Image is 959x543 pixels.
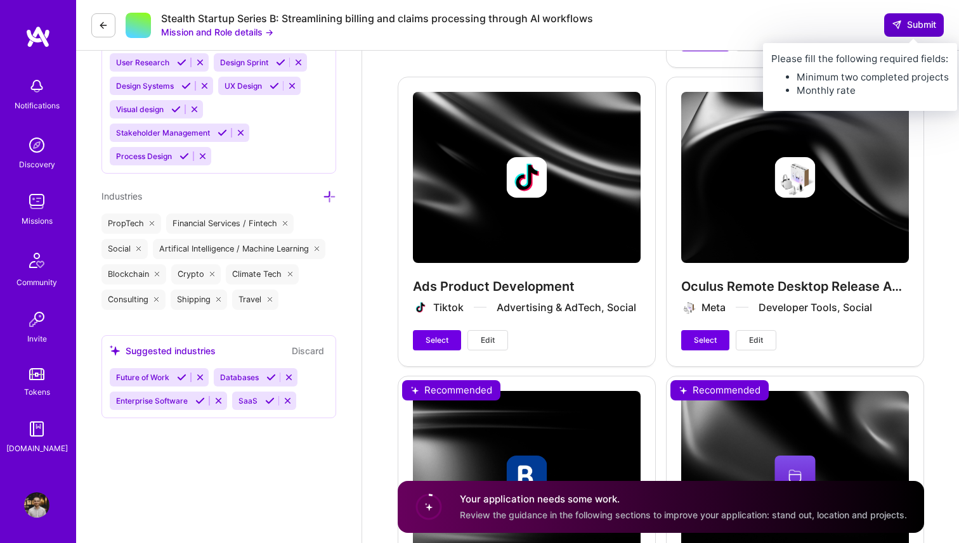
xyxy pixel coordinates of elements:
[161,25,273,39] button: Mission and Role details →
[27,332,47,345] div: Invite
[161,12,593,25] div: Stealth Startup Series B: Streamlining billing and claims processing through AI workflows
[177,58,186,67] i: Accept
[195,58,205,67] i: Reject
[116,373,169,382] span: Future of Work
[116,151,172,161] span: Process Design
[481,335,495,346] span: Edit
[98,20,108,30] i: icon LeftArrowDark
[22,245,52,276] img: Community
[181,81,191,91] i: Accept
[166,214,294,234] div: Financial Services / Fintech
[195,396,205,406] i: Accept
[136,246,141,252] i: icon Close
[267,297,272,302] i: icon Close
[198,151,207,161] i: Reject
[116,128,210,137] span: Stakeholder Management
[288,343,328,358] button: Discard
[265,396,275,406] i: Accept
[153,239,326,259] div: Artifical Intelligence / Machine Learning
[101,214,161,234] div: PropTech
[190,105,199,114] i: Reject
[150,221,155,226] i: icon Close
[177,373,186,382] i: Accept
[214,396,223,406] i: Reject
[101,191,142,201] span: Industries
[232,290,278,310] div: Travel
[220,373,259,382] span: Databases
[24,73,49,99] img: bell
[294,58,303,67] i: Reject
[171,105,181,114] i: Accept
[287,272,292,277] i: icon Close
[218,128,227,137] i: Accept
[210,272,215,277] i: icon Close
[467,330,508,350] button: Edit
[24,307,49,332] img: Invite
[24,416,49,442] img: guide book
[284,373,294,382] i: Reject
[29,368,44,380] img: tokens
[283,221,288,226] i: icon Close
[694,335,717,346] span: Select
[116,396,188,406] span: Enterprise Software
[16,276,57,289] div: Community
[101,264,166,284] div: Blockchain
[426,335,448,346] span: Select
[460,492,907,506] h4: Your application needs some work.
[154,297,159,302] i: icon Close
[110,344,216,357] div: Suggested industries
[460,509,907,520] span: Review the guidance in the following sections to improve your application: stand out, location an...
[101,239,148,259] div: Social
[22,214,53,227] div: Missions
[283,396,292,406] i: Reject
[25,25,51,48] img: logo
[24,385,50,399] div: Tokens
[736,330,776,350] button: Edit
[315,246,320,252] i: icon Close
[200,81,209,91] i: Reject
[24,189,49,214] img: teamwork
[171,290,228,310] div: Shipping
[892,20,902,30] i: icon SendLight
[116,81,174,91] span: Design Systems
[884,13,944,36] button: Submit
[6,442,68,455] div: [DOMAIN_NAME]
[266,373,276,382] i: Accept
[225,81,262,91] span: UX Design
[15,99,60,112] div: Notifications
[413,330,461,350] button: Select
[101,290,166,310] div: Consulting
[116,105,164,114] span: Visual design
[287,81,297,91] i: Reject
[21,492,53,518] a: User Avatar
[226,264,299,284] div: Climate Tech
[681,330,729,350] button: Select
[179,151,189,161] i: Accept
[171,264,221,284] div: Crypto
[216,297,221,302] i: icon Close
[155,272,160,277] i: icon Close
[110,345,121,356] i: icon SuggestedTeams
[116,58,169,67] span: User Research
[238,396,258,406] span: SaaS
[195,373,205,382] i: Reject
[220,58,268,67] span: Design Sprint
[276,58,285,67] i: Accept
[19,158,55,171] div: Discovery
[236,128,245,137] i: Reject
[270,81,279,91] i: Accept
[24,492,49,518] img: User Avatar
[24,132,49,158] img: discovery
[749,335,763,346] span: Edit
[892,18,936,31] span: Submit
